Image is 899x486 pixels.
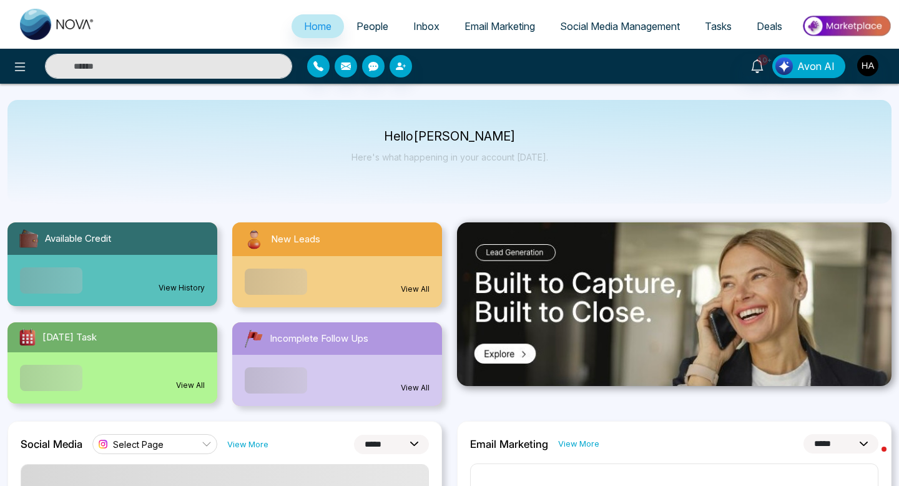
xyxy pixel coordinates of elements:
img: availableCredit.svg [17,227,40,250]
a: Email Marketing [452,14,548,38]
span: Email Marketing [464,20,535,32]
button: Avon AI [772,54,845,78]
a: View All [401,284,430,295]
span: People [356,20,388,32]
span: Deals [757,20,782,32]
span: Tasks [705,20,732,32]
h2: Social Media [21,438,82,450]
a: Tasks [692,14,744,38]
img: instagram [97,438,109,450]
span: 10+ [757,54,769,66]
a: People [344,14,401,38]
span: Social Media Management [560,20,680,32]
iframe: Intercom live chat [857,444,887,474]
img: . [457,222,892,386]
img: todayTask.svg [17,327,37,347]
span: New Leads [271,232,320,247]
p: Here's what happening in your account [DATE]. [351,152,548,162]
img: newLeads.svg [242,227,266,251]
img: followUps.svg [242,327,265,350]
span: Select Page [113,439,164,450]
span: Inbox [413,20,440,32]
a: Social Media Management [548,14,692,38]
span: Available Credit [45,232,111,246]
a: New LeadsView All [225,222,449,307]
a: View History [159,282,205,294]
img: Nova CRM Logo [20,9,95,40]
span: Home [304,20,332,32]
a: Inbox [401,14,452,38]
p: Hello [PERSON_NAME] [351,131,548,142]
img: User Avatar [857,55,878,76]
a: View All [176,380,205,391]
h2: Email Marketing [470,438,548,450]
span: Incomplete Follow Ups [270,332,368,346]
span: [DATE] Task [42,330,97,345]
img: Lead Flow [775,57,793,75]
a: View More [558,438,599,450]
a: View All [401,382,430,394]
a: View More [227,439,268,450]
a: 10+ [742,54,772,76]
a: Incomplete Follow UpsView All [225,322,449,406]
a: Deals [744,14,795,38]
span: Avon AI [797,59,835,74]
a: Home [292,14,344,38]
img: Market-place.gif [801,12,892,40]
